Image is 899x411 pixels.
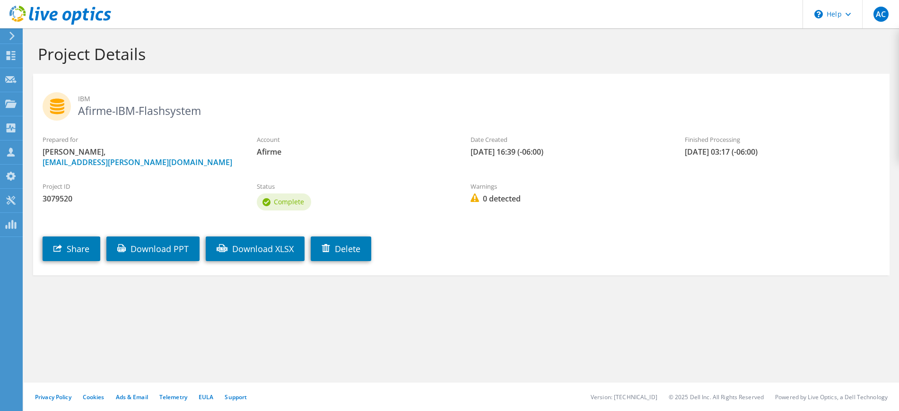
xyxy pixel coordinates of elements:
label: Date Created [471,135,666,144]
li: Version: [TECHNICAL_ID] [591,393,657,401]
span: [DATE] 03:17 (-06:00) [685,147,880,157]
li: © 2025 Dell Inc. All Rights Reserved [669,393,764,401]
h1: Project Details [38,44,880,64]
a: Share [43,236,100,261]
svg: \n [814,10,823,18]
label: Status [257,182,452,191]
h2: Afirme-IBM-Flashsystem [43,92,880,116]
a: Download XLSX [206,236,305,261]
span: IBM [78,94,880,104]
span: Complete [274,197,304,206]
a: Download PPT [106,236,200,261]
a: Delete [311,236,371,261]
a: Support [225,393,247,401]
span: [PERSON_NAME], [43,147,238,167]
label: Warnings [471,182,666,191]
span: Afirme [257,147,452,157]
label: Account [257,135,452,144]
a: Ads & Email [116,393,148,401]
a: Privacy Policy [35,393,71,401]
label: Finished Processing [685,135,880,144]
span: 3079520 [43,193,238,204]
a: Telemetry [159,393,187,401]
a: [EMAIL_ADDRESS][PERSON_NAME][DOMAIN_NAME] [43,157,232,167]
a: EULA [199,393,213,401]
span: [DATE] 16:39 (-06:00) [471,147,666,157]
span: AC [873,7,889,22]
li: Powered by Live Optics, a Dell Technology [775,393,888,401]
span: 0 detected [471,193,666,204]
label: Project ID [43,182,238,191]
a: Cookies [83,393,105,401]
label: Prepared for [43,135,238,144]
